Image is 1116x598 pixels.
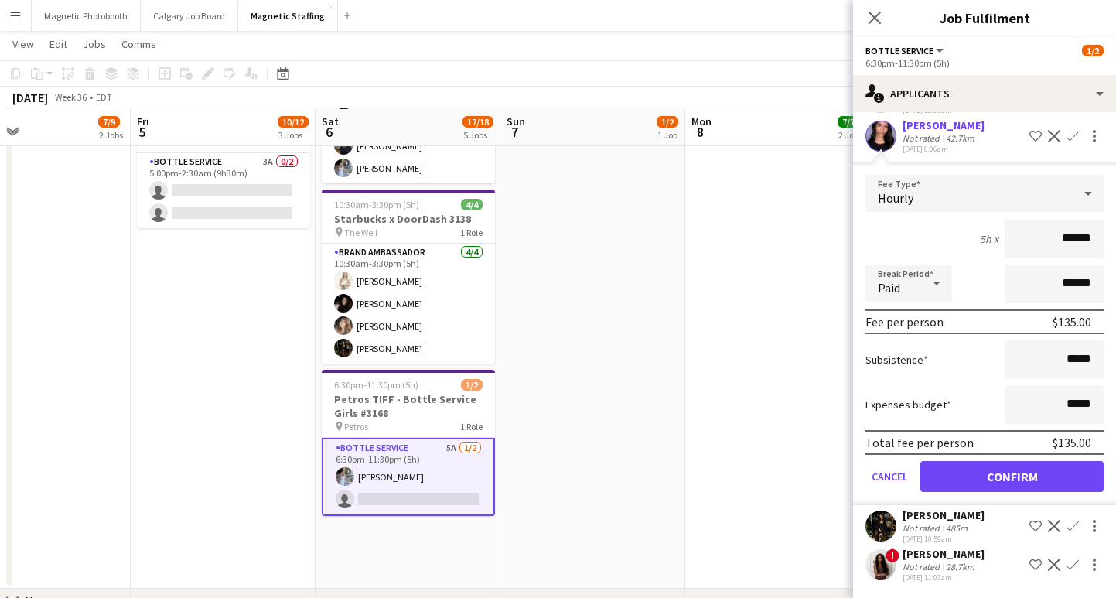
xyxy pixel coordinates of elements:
span: Paid [878,280,900,296]
span: Sun [507,114,525,128]
div: Not rated [903,522,943,534]
span: Sat [322,114,339,128]
span: Jobs [83,37,106,51]
span: 1/2 [461,379,483,391]
label: Expenses budget [865,398,951,412]
h3: Petros TIFF - Bottle Service Girls #3168 [322,392,495,420]
span: 1 Role [460,421,483,432]
a: Comms [115,34,162,54]
span: 6:30pm-11:30pm (5h) [334,379,418,391]
span: 1/2 [1082,45,1104,56]
a: Jobs [77,34,112,54]
div: EDT [96,91,112,103]
span: 10/12 [278,116,309,128]
app-card-role: Brand Ambassador4/410:30am-3:30pm (5h)[PERSON_NAME][PERSON_NAME][PERSON_NAME][PERSON_NAME] [322,244,495,364]
div: Applicants [853,75,1116,112]
div: Not rated [903,561,943,572]
label: Subsistence [865,353,928,367]
div: [DATE] 8:06am [903,144,985,154]
div: [DATE] 10:59am [903,534,985,544]
button: Magnetic Staffing [238,1,338,31]
h3: Job Fulfilment [853,8,1116,28]
span: Mon [691,114,712,128]
app-card-role: Bottle Service5A1/26:30pm-11:30pm (5h)[PERSON_NAME] [322,438,495,516]
span: Week 36 [51,91,90,103]
span: 10:30am-3:30pm (5h) [334,199,419,210]
div: 6:30pm-11:30pm (5h) [865,57,1104,69]
span: 1 Role [460,227,483,238]
div: Not rated [903,132,943,144]
span: 5 [135,123,149,141]
app-job-card: 6:30pm-11:30pm (5h)1/2Petros TIFF - Bottle Service Girls #3168 Petros1 RoleBottle Service5A1/26:3... [322,370,495,516]
div: [PERSON_NAME] [903,508,985,522]
button: Bottle Service [865,45,946,56]
span: Bottle Service [865,45,933,56]
span: Edit [49,37,67,51]
div: 2 Jobs [838,129,862,141]
div: [DATE] 11:03am [903,572,985,583]
span: 6 [319,123,339,141]
button: Cancel [865,461,914,492]
button: Magnetic Photobooth [32,1,141,31]
app-job-card: 10:30am-3:30pm (5h)4/4Starbucks x DoorDash 3138 The Well1 RoleBrand Ambassador4/410:30am-3:30pm (... [322,190,495,364]
span: The Well [344,227,377,238]
div: 3 Jobs [278,129,308,141]
div: 5 Jobs [463,129,493,141]
app-job-card: 5:00pm-2:30am (9h30m) (Sat)0/2Petros TIFF - Bottle Service Girls #3168 Petros1 RoleBottle Service... [137,85,310,228]
span: ! [886,548,899,562]
span: 7/7 [838,116,859,128]
button: Calgary Job Board [141,1,238,31]
app-card-role: Bottle Service3A0/25:00pm-2:30am (9h30m) [137,153,310,228]
div: [DATE] [12,90,48,105]
div: 485m [943,522,971,534]
span: Comms [121,37,156,51]
div: [PERSON_NAME] [903,547,985,561]
span: 17/18 [462,116,493,128]
div: Total fee per person [865,435,974,450]
span: Hourly [878,190,913,206]
span: Petros [344,421,368,432]
span: 7 [504,123,525,141]
a: Edit [43,34,73,54]
div: $135.00 [1053,435,1091,450]
div: Fee per person [865,314,944,330]
div: 1 Job [657,129,677,141]
div: 2 Jobs [99,129,123,141]
a: View [6,34,40,54]
span: Fri [137,114,149,128]
div: 28.7km [943,561,978,572]
div: $135.00 [1053,314,1091,330]
div: 42.7km [943,132,978,144]
span: 8 [689,123,712,141]
span: 4/4 [461,199,483,210]
span: View [12,37,34,51]
span: 7/9 [98,116,120,128]
button: Confirm [920,461,1104,492]
span: 1/2 [657,116,678,128]
div: 5h x [980,232,998,246]
div: [PERSON_NAME] [903,118,985,132]
h3: Starbucks x DoorDash 3138 [322,212,495,226]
